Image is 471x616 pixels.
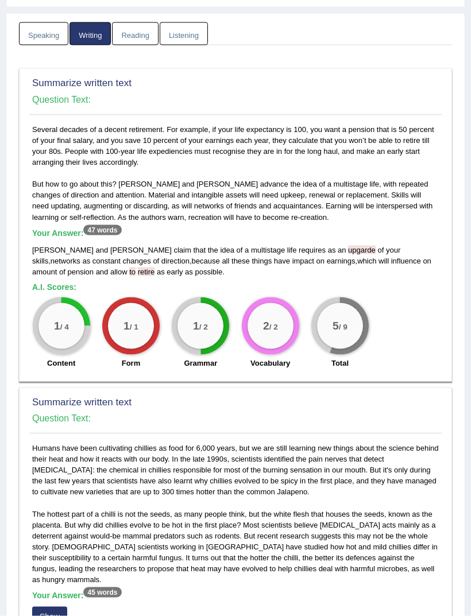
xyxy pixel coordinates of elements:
[92,257,121,265] span: constant
[173,246,191,254] span: claim
[377,246,384,254] span: of
[161,257,190,265] span: direction
[54,320,60,332] big: 1
[83,587,121,598] sup: 45 words
[251,246,285,254] span: multistage
[269,323,277,332] small: / 2
[195,268,222,276] span: possible
[252,257,272,265] span: things
[231,257,250,265] span: these
[185,268,193,276] span: as
[32,228,122,238] b: Your Answer:
[110,246,172,254] span: [PERSON_NAME]
[112,22,158,46] a: Reading
[123,257,151,265] span: changes
[60,323,68,332] small: / 4
[237,246,243,254] span: of
[130,323,138,332] small: / 1
[32,268,57,276] span: amount
[333,320,339,332] big: 5
[274,257,290,265] span: have
[157,268,165,276] span: as
[193,246,206,254] span: that
[391,257,421,265] span: influence
[328,246,336,254] span: as
[83,225,121,235] sup: 47 words
[138,268,155,276] span: Did you mean “retiring”? Or maybe you should add a pronoun? In active voice, ‘allow’ + ‘to’ takes...
[123,320,130,332] big: 1
[184,358,217,369] label: Grammar
[110,268,128,276] span: allow
[136,268,138,276] span: Did you mean “retiring”? Or maybe you should add a pronoun? In active voice, ‘allow’ + ‘to’ takes...
[19,22,68,46] a: Speaking
[167,268,183,276] span: early
[82,257,90,265] span: as
[160,22,208,46] a: Listening
[192,257,220,265] span: because
[263,320,269,332] big: 2
[208,246,218,254] span: the
[199,323,208,332] small: / 2
[32,397,284,408] h2: Summarize written text
[96,246,109,254] span: and
[32,257,48,265] span: skills
[129,268,136,276] span: Did you mean “retiring”? Or maybe you should add a pronoun? In active voice, ‘allow’ + ‘to’ takes...
[245,246,249,254] span: a
[338,246,346,254] span: an
[122,358,141,369] label: Form
[220,246,234,254] span: idea
[331,358,349,369] label: Total
[32,246,94,254] span: [PERSON_NAME]
[423,257,431,265] span: on
[96,268,109,276] span: and
[386,246,400,254] span: your
[250,358,290,369] label: Vocabulary
[379,257,389,265] span: will
[316,257,325,265] span: on
[32,282,76,292] b: A.I. Scores:
[193,320,199,332] big: 1
[292,257,314,265] span: impact
[47,358,75,369] label: Content
[67,268,94,276] span: pension
[348,246,376,254] span: Possible spelling mistake found. (did you mean: upgrade)
[327,257,356,265] span: earnings
[32,591,122,600] b: Your Answer:
[32,245,439,277] div: , , , .
[29,124,442,375] div: Several decades of a decent retirement. For example, if your life expectancy is 100, you want a p...
[51,257,80,265] span: networks
[70,22,111,46] a: Writing
[153,257,159,265] span: of
[287,246,297,254] span: life
[59,268,65,276] span: of
[299,246,326,254] span: requires
[222,257,229,265] span: all
[357,257,376,265] span: which
[32,78,284,89] h2: Summarize written text
[339,323,348,332] small: / 9
[32,95,439,105] h4: Question Text:
[32,413,439,424] h4: Question Text:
